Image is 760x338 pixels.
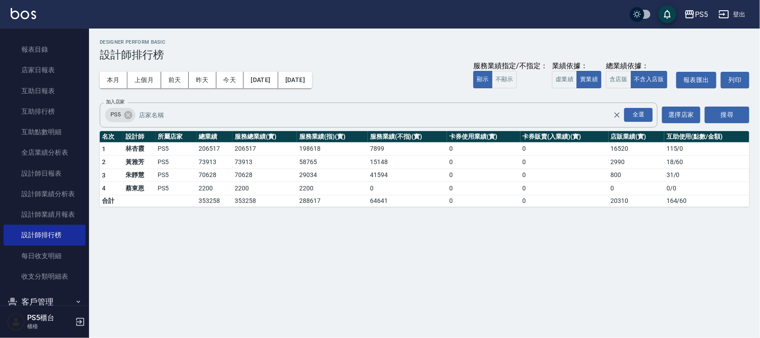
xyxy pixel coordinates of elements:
[624,108,653,122] div: 全選
[552,62,601,71] div: 業績依據：
[244,72,278,88] button: [DATE]
[156,156,197,169] td: PS5
[4,122,85,142] a: 互助點數明細
[631,71,668,88] button: 不含入店販
[609,142,664,156] td: 16520
[123,169,156,182] td: 朱靜慧
[232,156,297,169] td: 73913
[100,72,127,88] button: 本月
[721,72,749,88] button: 列印
[611,109,623,121] button: Clear
[197,156,233,169] td: 73913
[297,182,368,195] td: 2200
[676,72,716,88] a: 報表匯出
[100,195,123,206] td: 合計
[27,313,73,322] h5: PS5櫃台
[4,163,85,184] a: 設計師日報表
[100,131,123,143] th: 名次
[4,266,85,287] a: 收支分類明細表
[662,107,700,123] button: 選擇店家
[4,225,85,245] a: 設計師排行榜
[447,182,520,195] td: 0
[278,72,312,88] button: [DATE]
[447,169,520,182] td: 0
[658,5,676,23] button: save
[105,108,135,122] div: PS5
[368,182,447,195] td: 0
[102,145,106,153] span: 1
[197,169,233,182] td: 70628
[664,182,749,195] td: 0 / 0
[297,142,368,156] td: 198618
[232,131,297,143] th: 服務總業績(實)
[577,71,601,88] button: 實業績
[123,182,156,195] td: 蔡東恩
[4,39,85,60] a: 報表目錄
[100,131,749,207] table: a dense table
[232,169,297,182] td: 70628
[102,185,106,192] span: 4
[156,182,197,195] td: PS5
[100,49,749,61] h3: 設計師排行榜
[368,195,447,206] td: 64641
[447,131,520,143] th: 卡券使用業績(實)
[123,156,156,169] td: 黃雅芳
[232,142,297,156] td: 206517
[4,142,85,163] a: 全店業績分析表
[197,182,233,195] td: 2200
[715,6,749,23] button: 登出
[368,169,447,182] td: 41594
[127,72,161,88] button: 上個月
[123,131,156,143] th: 設計師
[368,142,447,156] td: 7899
[105,110,126,119] span: PS5
[609,169,664,182] td: 800
[606,62,672,71] div: 總業績依據：
[161,72,189,88] button: 前天
[520,131,609,143] th: 卡券販賣(入業績)(實)
[297,156,368,169] td: 58765
[664,156,749,169] td: 18 / 60
[681,5,711,24] button: PS5
[520,182,609,195] td: 0
[4,246,85,266] a: 每日收支明細
[197,142,233,156] td: 206517
[4,60,85,80] a: 店家日報表
[297,131,368,143] th: 服務業績(指)(實)
[609,131,664,143] th: 店販業績(實)
[447,156,520,169] td: 0
[4,101,85,122] a: 互助排行榜
[232,182,297,195] td: 2200
[4,81,85,101] a: 互助日報表
[4,204,85,225] a: 設計師業績月報表
[609,156,664,169] td: 2990
[368,156,447,169] td: 15148
[4,290,85,313] button: 客戶管理
[189,72,216,88] button: 昨天
[156,131,197,143] th: 所屬店家
[7,313,25,331] img: Person
[695,9,708,20] div: PS5
[156,169,197,182] td: PS5
[102,172,106,179] span: 3
[232,195,297,206] td: 353258
[156,142,197,156] td: PS5
[520,142,609,156] td: 0
[106,99,125,105] label: 加入店家
[11,8,36,19] img: Logo
[4,184,85,204] a: 設計師業績分析表
[368,131,447,143] th: 服務業績(不指)(實)
[622,106,654,124] button: Open
[520,156,609,169] td: 0
[609,195,664,206] td: 20310
[664,142,749,156] td: 115 / 0
[447,142,520,156] td: 0
[664,169,749,182] td: 31 / 0
[609,182,664,195] td: 0
[520,195,609,206] td: 0
[100,39,749,45] h2: Designer Perform Basic
[492,71,517,88] button: 不顯示
[27,322,73,330] p: 櫃檯
[297,195,368,206] td: 288617
[705,107,749,123] button: 搜尋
